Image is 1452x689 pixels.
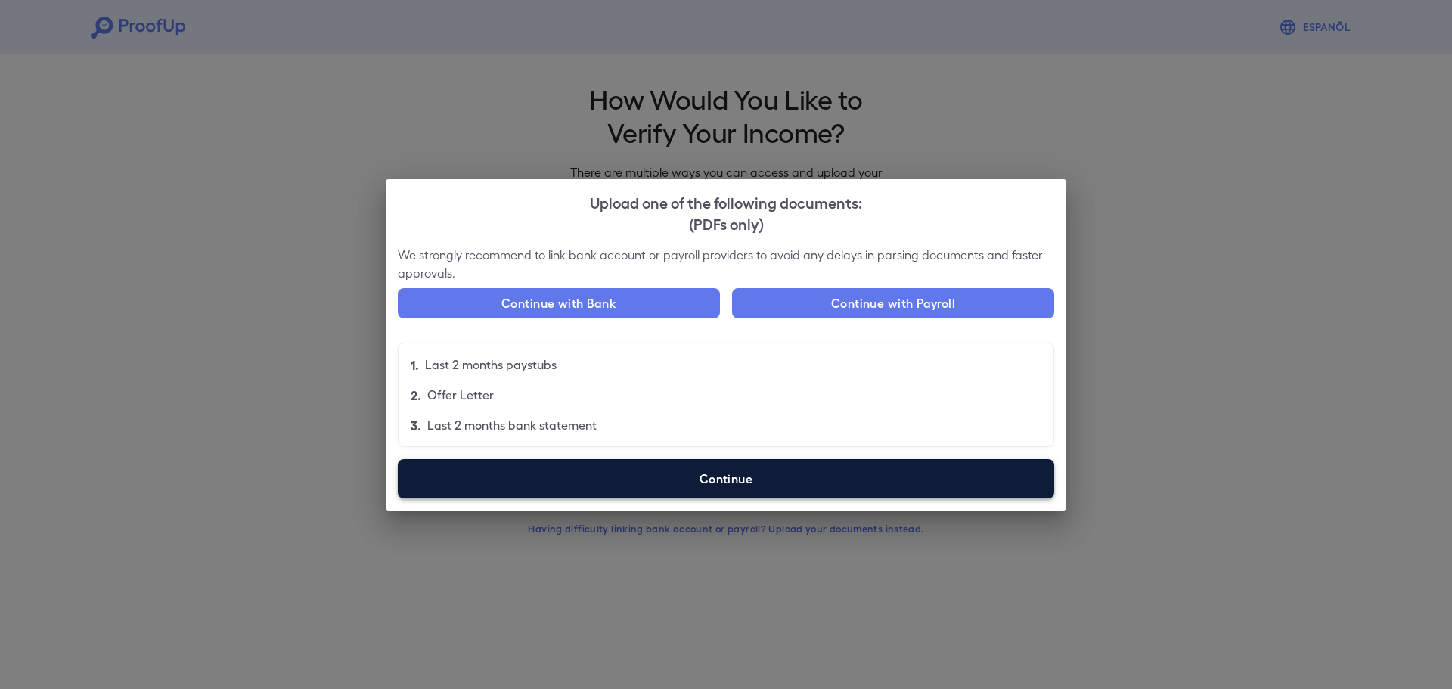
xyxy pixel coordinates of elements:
h2: Upload one of the following documents: [386,179,1066,246]
button: Continue with Payroll [732,288,1054,318]
p: 1. [411,355,419,374]
p: 3. [411,416,421,434]
label: Continue [398,459,1054,498]
p: We strongly recommend to link bank account or payroll providers to avoid any delays in parsing do... [398,246,1054,282]
p: 2. [411,386,421,404]
p: Offer Letter [427,386,494,404]
button: Continue with Bank [398,288,720,318]
p: Last 2 months paystubs [425,355,557,374]
p: Last 2 months bank statement [427,416,597,434]
div: (PDFs only) [398,213,1054,234]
